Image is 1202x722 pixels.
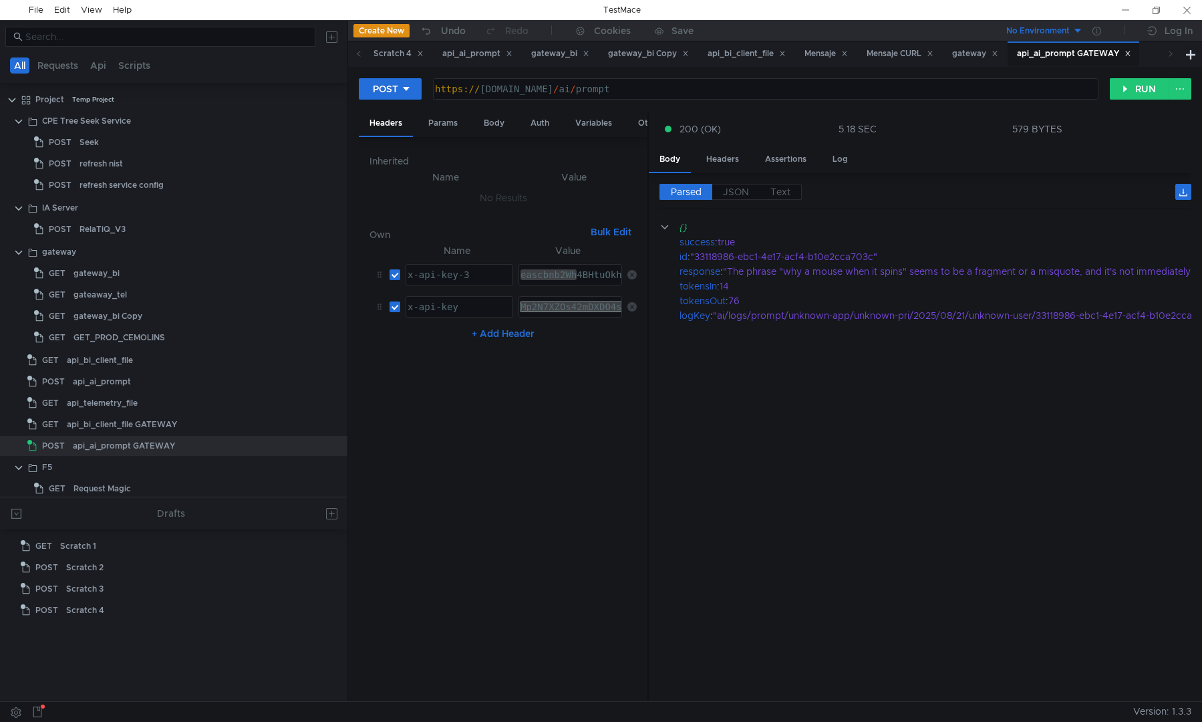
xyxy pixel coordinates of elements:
div: gateaway_tel [73,285,127,305]
span: POST [49,132,71,152]
div: IA Server [42,198,78,218]
span: GET [42,393,59,413]
div: POST [373,82,398,96]
span: Version: 1.3.3 [1133,702,1191,721]
div: Mensaje [804,47,848,61]
button: Bulk Edit [585,224,637,240]
div: Temp Project [72,90,114,110]
div: Variables [565,111,623,136]
span: 200 (OK) [680,122,721,136]
input: Search... [25,29,307,44]
th: Value [513,243,622,259]
div: api_ai_prompt [442,47,512,61]
div: api_ai_prompt [73,372,131,392]
th: Name [400,243,513,259]
div: api_bi_client_file [708,47,786,61]
div: Request Magic [73,479,131,499]
th: Value [511,169,637,185]
button: Api [86,57,110,74]
span: POST [42,436,65,456]
div: gateway_bi Copy [73,306,142,326]
div: Seek [80,132,99,152]
div: RelaTiQ_V3 [80,219,126,239]
button: Undo [410,21,475,41]
span: GET [49,263,65,283]
div: refresh nist [80,154,123,174]
div: api_ai_prompt GATEWAY [73,436,175,456]
div: gateway [952,47,998,61]
span: GET [49,328,65,348]
span: GET [49,306,65,326]
div: Cookies [594,23,631,39]
span: GET [49,479,65,499]
div: gateway [42,242,76,262]
span: GET [49,285,65,305]
div: gateway_bi Copy [608,47,689,61]
button: No Environment [990,20,1083,41]
span: POST [42,372,65,392]
span: GET [42,350,59,370]
div: tokensIn [680,279,717,293]
span: Text [770,186,790,198]
div: Assertions [754,147,817,172]
div: Save [671,26,694,35]
div: tokensOut [680,293,726,308]
button: Requests [33,57,82,74]
div: Scratch 1 [60,536,96,556]
div: Other [627,111,671,136]
div: 5.18 SEC [839,123,877,135]
div: 579 BYTES [1012,123,1062,135]
h6: Own [369,227,585,243]
div: Headers [359,111,413,137]
span: POST [35,600,58,620]
div: F5 [42,457,52,477]
div: Body [473,111,515,136]
div: Params [418,111,468,136]
div: Scratch 2 [66,558,104,578]
span: Parsed [671,186,702,198]
h6: Inherited [369,153,637,169]
span: POST [35,558,58,578]
div: GET_PROD_CEMOLINS [73,328,165,348]
span: GET [35,536,52,556]
th: Name [380,169,510,185]
div: CPE Tree Seek Service [42,111,131,131]
div: success [680,235,715,249]
span: POST [35,579,58,599]
button: All [10,57,29,74]
div: id [680,249,688,264]
div: Auth [520,111,560,136]
div: Project [35,90,64,110]
div: refresh service config [80,175,164,195]
button: RUN [1110,78,1169,100]
button: Scripts [114,57,154,74]
div: gateway_bi [531,47,589,61]
div: response [680,264,720,279]
button: Create New [353,24,410,37]
div: Undo [441,23,466,39]
div: api_bi_client_file [67,350,133,370]
div: Scratch 3 [66,579,104,599]
div: api_ai_prompt GATEWAY [1017,47,1131,61]
div: Headers [696,147,750,172]
span: POST [49,154,71,174]
span: JSON [723,186,749,198]
div: Drafts [157,505,185,521]
div: Log In [1165,23,1193,39]
span: GET [42,414,59,435]
div: Mensaje CURL [867,47,933,61]
div: api_telemetry_file [67,393,138,413]
div: No Environment [1006,25,1070,37]
div: Redo [505,23,529,39]
div: Scratch 4 [66,600,104,620]
nz-embed-empty: No Results [480,192,527,204]
button: POST [359,78,422,100]
div: api_bi_client_file GATEWAY [67,414,177,435]
div: gateway_bi [73,263,120,283]
span: POST [49,219,71,239]
button: + Add Header [466,326,540,342]
button: Redo [475,21,538,41]
div: Log [822,147,859,172]
div: Scratch 4 [373,47,424,61]
div: Body [649,147,691,173]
